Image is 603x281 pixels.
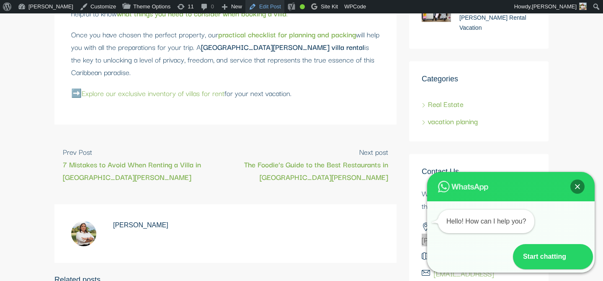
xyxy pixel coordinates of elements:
[82,87,224,99] a: Explore our exclusive inventory of villas for rent
[244,159,388,182] a: The Foodie’s Guide to the Best Restaurants in [GEOGRAPHIC_DATA][PERSON_NAME]
[71,28,380,78] p: Once you have chosen the perfect property, our will help you with all the preparations for your t...
[422,187,536,212] p: We help people buy, sell, and build their dream home.
[422,167,536,177] h3: Contact Us
[117,8,286,19] strong: what things you need to consider when booking a villa
[513,244,568,269] div: Start chatting
[422,115,478,127] a: vacation planing
[63,159,201,182] a: 7 Mistakes to Avoid When Renting a Villa in [GEOGRAPHIC_DATA][PERSON_NAME]
[300,4,305,9] div: Good
[71,87,380,99] p: ➡️ for your next vacation.
[240,146,389,158] p: Next post
[201,41,364,52] strong: [GEOGRAPHIC_DATA][PERSON_NAME] villa rental
[63,146,211,158] p: Prev Post
[422,98,464,109] a: Real Estate
[71,221,96,246] img: img
[570,180,585,194] div: Close
[117,8,288,19] a: what things you need to consider when booking a villa.
[113,221,168,229] h4: [PERSON_NAME]
[321,3,338,10] span: Site Kit
[218,29,356,40] a: practical checklist for planning and packing
[532,3,577,10] span: [PERSON_NAME]
[422,248,536,265] li: [PHONE_NUMBER]
[438,210,534,233] div: Hello! How can I help you?
[513,244,593,269] div: Start chatting
[422,74,536,84] h3: Categories
[422,219,536,248] li: [STREET_ADDRESS][PERSON_NAME].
